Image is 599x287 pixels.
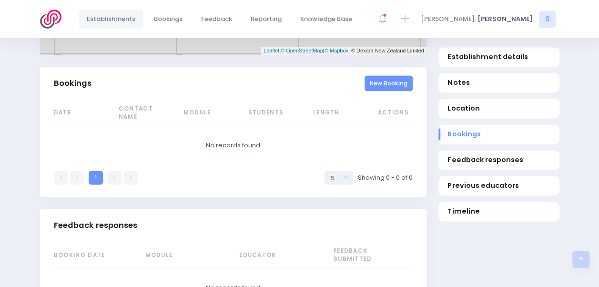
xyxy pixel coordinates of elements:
[447,181,550,191] span: Previous educators
[54,79,91,88] h3: Bookings
[378,109,430,117] span: Actions
[145,251,197,260] span: Module
[438,125,559,144] a: Bookings
[477,14,533,24] span: [PERSON_NAME]
[331,174,341,183] div: 5
[54,171,68,184] a: First
[40,10,67,29] img: Logo
[206,141,260,150] span: No records found
[124,171,138,184] a: Last
[154,14,183,24] span: Bookings
[447,206,550,216] span: Timeline
[193,10,240,29] a: Feedback
[239,251,292,260] span: Educator
[438,99,559,119] a: Location
[325,171,353,184] button: Select page size
[438,151,559,170] a: Feedback responses
[447,52,550,62] span: Establishment details
[119,105,171,122] span: Contact Name
[313,109,365,117] span: Length
[438,202,559,222] a: Timeline
[325,48,348,53] a: © Mapbox
[248,109,301,117] span: Students
[447,78,550,88] span: Notes
[89,171,102,184] a: 1
[438,48,559,67] a: Establishment details
[108,171,122,184] a: Next
[293,10,360,29] a: Knowledge Base
[447,104,550,114] span: Location
[261,47,426,55] div: | | | © Dexara New Zealand Limited
[447,155,550,165] span: Feedback responses
[358,173,413,183] span: Showing 0 - 0 of 0
[365,75,413,91] a: New Booking
[447,130,550,140] span: Bookings
[87,14,135,24] span: Establishments
[334,247,386,264] span: Feedback Submitted
[146,10,191,29] a: Bookings
[54,109,106,117] span: Date
[183,109,236,117] span: Module
[438,176,559,196] a: Previous educators
[421,14,476,24] span: [PERSON_NAME],
[54,251,106,260] span: Booking Date
[54,221,137,230] h3: Feedback responses
[243,10,290,29] a: Reporting
[300,14,352,24] span: Knowledge Base
[70,171,84,184] a: Previous
[281,48,323,53] a: © OpenStreetMap
[438,73,559,93] a: Notes
[251,14,282,24] span: Reporting
[79,10,143,29] a: Establishments
[264,48,279,53] a: Leaflet
[539,11,556,28] span: S
[201,14,232,24] span: Feedback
